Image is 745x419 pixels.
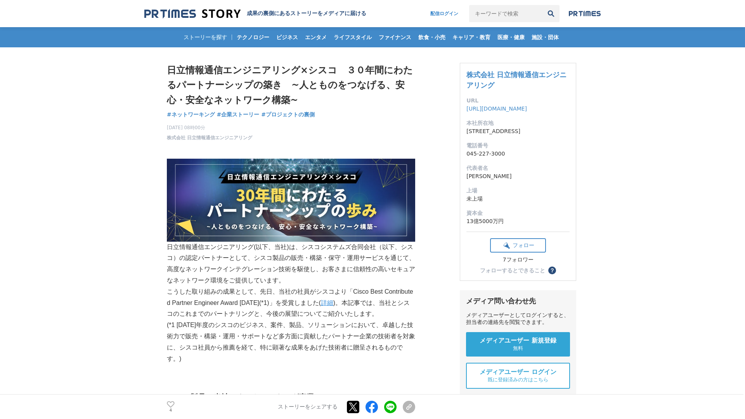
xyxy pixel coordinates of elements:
a: 施設・団体 [528,27,562,47]
div: メディアユーザーとしてログインすると、担当者の連絡先を閲覧できます。 [466,312,570,326]
dd: 045-227-3000 [466,150,570,158]
span: 既に登録済みの方はこちら [488,376,548,383]
dt: 上場 [466,187,570,195]
span: #ネットワーキング [167,111,215,118]
p: こうした取り組みの成果として、先日、当社の社員がシスコより「Cisco Best Contributed Partner Engineer Award [DATE](*1)」を受賞しました( )... [167,286,415,320]
span: #企業ストーリー [217,111,260,118]
button: フォロー [490,238,546,253]
a: テクノロジー [234,27,272,47]
span: メディアユーザー 新規登録 [480,337,556,345]
a: 飲食・小売 [415,27,449,47]
dd: 未上場 [466,195,570,203]
p: 日立情報通信エンジニアリング(以下、当社)は、シスコシステムズ合同会社（以下、シスコ）の認定パートナーとして、シスコ製品の販売・構築・保守・運用サービスを通じて、高度なネットワークインテグレーシ... [167,159,415,286]
img: thumbnail_291a6e60-8c83-11f0-9d6d-a329db0dd7a1.png [167,159,415,242]
a: メディアユーザー ログイン 既に登録済みの方はこちら [466,363,570,389]
a: 株式会社 日立情報通信エンジニアリング [466,71,567,89]
span: ファイナンス [376,34,414,41]
img: prtimes [569,10,601,17]
h2: 成果の裏側にあるストーリーをメディアに届ける [247,10,366,17]
a: 医療・健康 [494,27,528,47]
span: #プロジェクトの裏側 [261,111,315,118]
div: メディア問い合わせ先 [466,296,570,306]
a: 株式会社 日立情報通信エンジニアリング [167,134,252,141]
img: 成果の裏側にあるストーリーをメディアに届ける [144,9,241,19]
span: ライフスタイル [331,34,375,41]
dd: 13億5000万円 [466,217,570,225]
input: キーワードで検索 [469,5,542,22]
a: キャリア・教育 [449,27,494,47]
a: #企業ストーリー [217,111,260,119]
dd: [PERSON_NAME] [466,172,570,180]
a: ファイナンス [376,27,414,47]
a: #ネットワーキング [167,111,215,119]
dt: 代表者名 [466,164,570,172]
span: [DATE] 08時00分 [167,124,252,131]
button: 検索 [542,5,560,22]
span: 飲食・小売 [415,34,449,41]
a: #プロジェクトの裏側 [261,111,315,119]
h1: 日立情報通信エンジニアリング×シスコ ３０年間にわたるパートナーシップの築き ~人とものをつなげる、安心・安全なネットワーク構築~ [167,63,415,107]
dt: 本社所在地 [466,119,570,127]
span: エンタメ [302,34,330,41]
h2: シスコ製品と当社のネットワーキング事業 [167,391,415,403]
span: ？ [549,268,555,273]
span: 医療・健康 [494,34,528,41]
span: ビジネス [273,34,301,41]
a: [URL][DOMAIN_NAME] [466,106,527,112]
a: メディアユーザー 新規登録 無料 [466,332,570,357]
a: エンタメ [302,27,330,47]
dd: [STREET_ADDRESS] [466,127,570,135]
p: (*1 [DATE]年度のシスコのビジネス、案件、製品、ソリューションにおいて、卓越した技術力で販売・構築・運用・サポートなど多方面に貢献したパートナー企業の技術者を対象に、シスコ社員から推薦を... [167,320,415,364]
div: 7フォロワー [490,256,546,263]
a: 成果の裏側にあるストーリーをメディアに届ける 成果の裏側にあるストーリーをメディアに届ける [144,9,366,19]
dt: URL [466,97,570,105]
dt: 資本金 [466,209,570,217]
a: 配信ログイン [423,5,466,22]
a: ライフスタイル [331,27,375,47]
button: ？ [548,267,556,274]
p: 4 [167,409,175,412]
p: ストーリーをシェアする [278,403,338,410]
span: テクノロジー [234,34,272,41]
span: 無料 [513,345,523,352]
a: 詳細 [321,300,333,306]
div: フォローするとできること [480,268,545,273]
span: キャリア・教育 [449,34,494,41]
span: 施設・団体 [528,34,562,41]
a: ビジネス [273,27,301,47]
span: メディアユーザー ログイン [480,368,556,376]
dt: 電話番号 [466,142,570,150]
